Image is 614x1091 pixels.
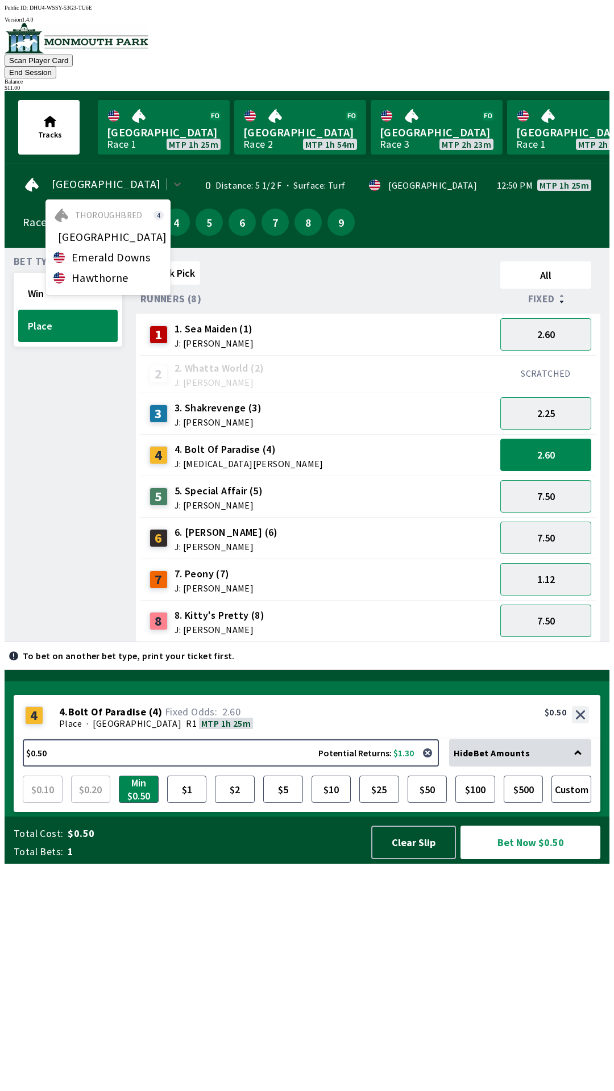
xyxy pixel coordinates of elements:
button: 2.60 [500,318,591,351]
span: $100 [458,778,492,800]
span: Hide Bet Amounts [454,747,530,759]
a: [GEOGRAPHIC_DATA]Race 1MTP 1h 25m [98,100,230,155]
span: 4 [153,211,164,220]
div: 3 [150,405,168,423]
span: 5 [198,218,220,226]
span: J: [PERSON_NAME] [175,584,254,593]
span: DHU4-WSSY-53G3-TU6E [30,5,92,11]
div: Race 2 [243,140,273,149]
button: Custom [551,776,591,803]
span: J: [PERSON_NAME] [175,542,278,551]
span: J: [PERSON_NAME] [175,378,264,387]
div: Balance [5,78,609,85]
div: $ 11.00 [5,85,609,91]
span: All [505,269,586,282]
span: [GEOGRAPHIC_DATA] [58,232,167,241]
button: $0.50Potential Returns: $1.30 [23,739,439,767]
button: $500 [504,776,544,803]
span: MTP 1h 25m [540,181,589,190]
div: Version 1.4.0 [5,16,609,23]
span: J: [PERSON_NAME] [175,418,262,427]
span: Emerald Downs [72,253,150,262]
button: 7.50 [500,522,591,554]
button: 8 [294,209,322,236]
span: 7. Peony (7) [175,567,254,581]
span: 4. Bolt Of Paradise (4) [175,442,323,457]
span: Min $0.50 [122,778,156,800]
span: $10 [314,778,349,800]
span: Quick Pick [150,266,195,280]
button: $2 [215,776,255,803]
span: 12:50 PM [497,181,533,190]
div: 4 [150,446,168,464]
span: Custom [554,778,588,800]
div: Races [23,218,52,227]
span: $2 [218,778,252,800]
span: Tracks [38,130,62,140]
button: $100 [455,776,495,803]
span: 5. Special Affair (5) [175,484,263,498]
button: Scan Player Card [5,55,73,66]
span: Fixed [528,294,555,303]
span: 8 [297,218,319,226]
span: 1 [68,845,360,859]
span: [GEOGRAPHIC_DATA] [380,125,493,140]
span: 4 [165,218,187,226]
span: 6 [231,218,253,226]
div: Public ID: [5,5,609,11]
span: Bet Type [14,257,59,266]
span: Bolt Of Paradise [68,706,146,718]
span: $50 [410,778,445,800]
img: venue logo [5,23,148,53]
button: 9 [327,209,355,236]
span: 2. Whatta World (2) [175,361,264,376]
span: $5 [266,778,300,800]
button: $50 [408,776,447,803]
span: $0.50 [68,827,360,840]
a: [GEOGRAPHIC_DATA]Race 3MTP 2h 23m [371,100,503,155]
button: Bet Now $0.50 [460,826,600,859]
p: To bet on another bet type, print your ticket first. [23,651,235,660]
button: 1.12 [500,563,591,596]
button: 5 [196,209,223,236]
span: $500 [507,778,541,800]
span: 7.50 [537,531,555,544]
div: 4 [25,706,43,724]
button: Min $0.50 [119,776,159,803]
span: Hawthorne [72,273,128,282]
span: J: [PERSON_NAME] [175,501,263,510]
button: $5 [263,776,303,803]
div: 1 [150,326,168,344]
div: Runners (8) [140,293,496,305]
div: Race 3 [380,140,409,149]
span: Win [28,287,108,300]
button: 7.50 [500,480,591,513]
span: $25 [362,778,396,800]
span: 1. Sea Maiden (1) [175,322,254,336]
span: 8. Kitty's Pretty (8) [175,608,264,623]
button: All [500,261,591,289]
span: 2.25 [537,407,555,420]
div: 8 [150,612,168,630]
span: Surface: Turf [282,180,346,191]
span: 3. Shakrevenge (3) [175,401,262,415]
button: 7 [262,209,289,236]
span: Total Bets: [14,845,63,859]
span: 2.60 [537,448,555,461]
button: 6 [229,209,256,236]
span: [GEOGRAPHIC_DATA] [107,125,221,140]
button: End Session [5,66,56,78]
div: 7 [150,571,168,589]
span: 2.60 [222,705,241,718]
span: 9 [330,218,352,226]
span: J: [MEDICAL_DATA][PERSON_NAME] [175,459,323,468]
span: 7.50 [537,614,555,627]
div: 5 [150,488,168,506]
button: Tracks [18,100,80,155]
span: [GEOGRAPHIC_DATA] [243,125,357,140]
div: Fixed [496,293,596,305]
span: 2.60 [537,328,555,341]
span: MTP 1h 25m [201,718,251,729]
span: Clear Slip [381,836,446,849]
div: 6 [150,529,168,547]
